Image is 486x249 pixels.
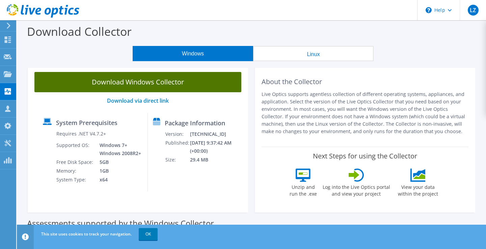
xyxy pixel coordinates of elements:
[56,158,94,167] td: Free Disk Space:
[190,130,245,139] td: [TECHNICAL_ID]
[322,182,390,197] label: Log into the Live Optics portal and view your project
[468,5,479,16] span: LZ
[94,175,142,184] td: x64
[56,130,106,137] label: Requires .NET V4.7.2+
[165,130,190,139] td: Version:
[426,7,432,13] svg: \n
[56,167,94,175] td: Memory:
[107,97,169,104] a: Download via direct link
[165,155,190,164] td: Size:
[34,72,241,92] a: Download Windows Collector
[56,175,94,184] td: System Type:
[190,155,245,164] td: 29.4 MB
[94,141,142,158] td: Windows 7+ Windows 2008R2+
[139,228,158,240] a: OK
[94,167,142,175] td: 1GB
[262,78,468,86] h2: About the Collector
[27,220,214,227] label: Assessments supported by the Windows Collector
[165,139,190,155] td: Published:
[27,24,132,39] label: Download Collector
[190,139,245,155] td: [DATE] 9:37:42 AM (+00:00)
[56,119,117,126] label: System Prerequisites
[394,182,442,197] label: View your data within the project
[262,91,468,135] p: Live Optics supports agentless collection of different operating systems, appliances, and applica...
[56,141,94,158] td: Supported OS:
[288,182,319,197] label: Unzip and run the .exe
[253,46,374,61] button: Linux
[165,120,225,126] label: Package Information
[133,46,253,61] button: Windows
[94,158,142,167] td: 5GB
[41,231,132,237] span: This site uses cookies to track your navigation.
[313,152,417,160] label: Next Steps for using the Collector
